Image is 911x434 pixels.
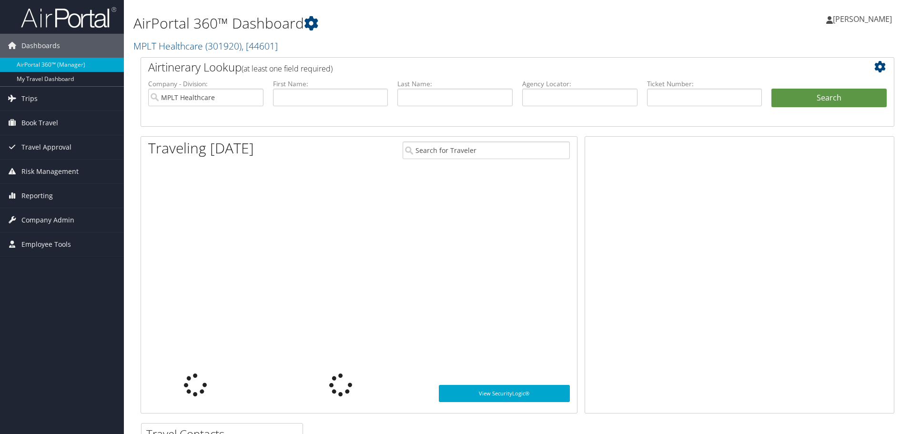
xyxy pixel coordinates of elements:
[21,34,60,58] span: Dashboards
[21,111,58,135] span: Book Travel
[21,6,116,29] img: airportal-logo.png
[833,14,892,24] span: [PERSON_NAME]
[21,208,74,232] span: Company Admin
[273,79,388,89] label: First Name:
[133,13,646,33] h1: AirPortal 360™ Dashboard
[21,232,71,256] span: Employee Tools
[403,141,570,159] input: Search for Traveler
[21,87,38,111] span: Trips
[397,79,513,89] label: Last Name:
[148,79,263,89] label: Company - Division:
[133,40,278,52] a: MPLT Healthcare
[771,89,887,108] button: Search
[826,5,901,33] a: [PERSON_NAME]
[21,160,79,183] span: Risk Management
[21,135,71,159] span: Travel Approval
[522,79,638,89] label: Agency Locator:
[148,59,824,75] h2: Airtinerary Lookup
[205,40,242,52] span: ( 301920 )
[242,40,278,52] span: , [ 44601 ]
[21,184,53,208] span: Reporting
[439,385,570,402] a: View SecurityLogic®
[148,138,254,158] h1: Traveling [DATE]
[647,79,762,89] label: Ticket Number:
[242,63,333,74] span: (at least one field required)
